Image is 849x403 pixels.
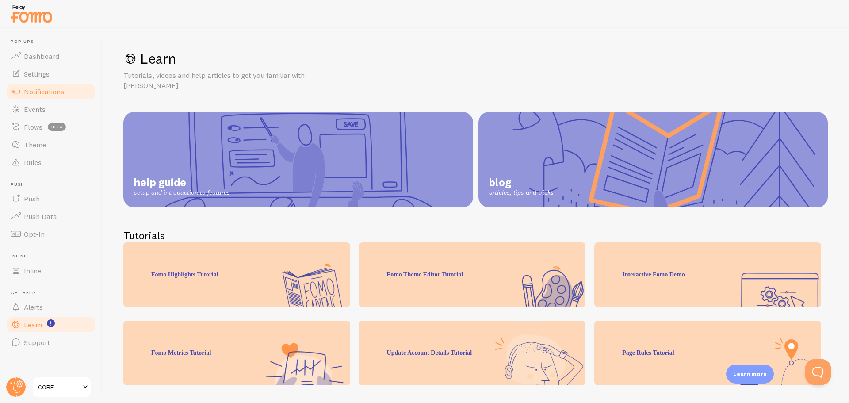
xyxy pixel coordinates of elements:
[123,242,350,307] div: Fomo Highlights Tutorial
[123,50,828,68] h1: Learn
[24,69,50,78] span: Settings
[123,70,336,91] p: Tutorials, videos and help articles to get you familiar with [PERSON_NAME]
[733,370,767,378] p: Learn more
[38,382,80,392] span: CORE
[5,136,96,154] a: Theme
[32,376,92,398] a: CORE
[47,319,55,327] svg: <p>Watch New Feature Tutorials!</p>
[11,39,96,45] span: Pop-ups
[489,176,554,189] span: blog
[5,262,96,280] a: Inline
[24,87,64,96] span: Notifications
[805,359,831,385] iframe: Help Scout Beacon - Open
[359,321,586,385] div: Update Account Details Tutorial
[5,154,96,171] a: Rules
[11,182,96,188] span: Push
[24,123,42,131] span: Flows
[24,105,46,114] span: Events
[123,112,473,207] a: help guide setup and introduction to features
[359,242,586,307] div: Fomo Theme Editor Tutorial
[24,303,43,311] span: Alerts
[594,242,821,307] div: Interactive Fomo Demo
[11,253,96,259] span: Inline
[24,230,45,238] span: Opt-In
[11,290,96,296] span: Get Help
[134,176,230,189] span: help guide
[24,140,46,149] span: Theme
[123,321,350,385] div: Fomo Metrics Tutorial
[24,212,57,221] span: Push Data
[5,207,96,225] a: Push Data
[5,298,96,316] a: Alerts
[5,65,96,83] a: Settings
[594,321,821,385] div: Page Rules Tutorial
[5,190,96,207] a: Push
[9,2,54,25] img: fomo-relay-logo-orange.svg
[134,189,230,197] span: setup and introduction to features
[5,100,96,118] a: Events
[24,52,59,61] span: Dashboard
[48,123,66,131] span: beta
[5,225,96,243] a: Opt-In
[5,334,96,351] a: Support
[5,47,96,65] a: Dashboard
[489,189,554,197] span: articles, tips and tricks
[123,229,828,242] h2: Tutorials
[5,316,96,334] a: Learn
[24,320,42,329] span: Learn
[5,83,96,100] a: Notifications
[24,338,50,347] span: Support
[24,194,40,203] span: Push
[24,158,42,167] span: Rules
[24,266,41,275] span: Inline
[726,365,774,384] div: Learn more
[5,118,96,136] a: Flows beta
[478,112,828,207] a: blog articles, tips and tricks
